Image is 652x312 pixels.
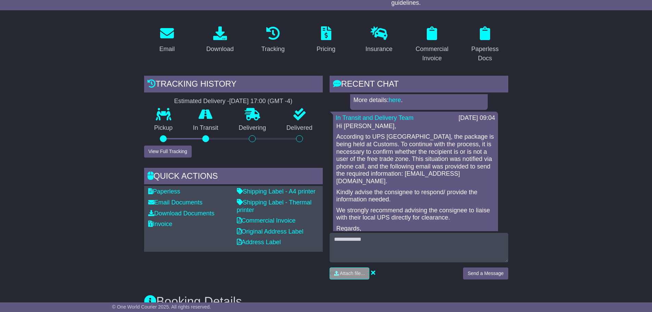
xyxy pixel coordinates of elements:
button: View Full Tracking [144,146,192,158]
div: Pricing [317,45,335,54]
div: [DATE] 09:04 [459,114,495,122]
a: Shipping Label - A4 printer [237,188,316,195]
a: Email [155,24,179,56]
h3: Booking Details [144,295,508,309]
div: Quick Actions [144,168,323,186]
a: Download Documents [148,210,215,217]
a: Tracking [257,24,289,56]
div: Estimated Delivery - [144,98,323,105]
p: Delivering [229,124,277,132]
span: © One World Courier 2025. All rights reserved. [112,304,211,310]
button: Send a Message [463,267,508,279]
p: More details: . [354,97,484,104]
p: In Transit [183,124,229,132]
a: Commercial Invoice [237,217,296,224]
div: Paperless Docs [466,45,504,63]
div: Insurance [366,45,393,54]
a: here [389,97,401,103]
div: Tracking [261,45,284,54]
p: Delivered [276,124,323,132]
a: Pricing [312,24,340,56]
div: Email [159,45,175,54]
p: Hi [PERSON_NAME], [336,123,495,130]
a: Shipping Label - Thermal printer [237,199,312,213]
a: Insurance [361,24,397,56]
a: Paperless Docs [462,24,508,65]
div: Commercial Invoice [413,45,451,63]
a: Original Address Label [237,228,304,235]
a: Email Documents [148,199,203,206]
div: Tracking history [144,76,323,94]
a: Invoice [148,221,172,227]
a: Address Label [237,239,281,246]
a: Paperless [148,188,180,195]
div: [DATE] 17:00 (GMT -4) [229,98,292,105]
p: Kindly advise the consignee to respond/ provide the information needed. [336,189,495,203]
div: Download [206,45,234,54]
p: We strongly recommend advising the consignee to liaise with their local UPS directly for clearance. [336,207,495,222]
p: Regards, [336,225,495,233]
div: RECENT CHAT [330,76,508,94]
p: According to UPS [GEOGRAPHIC_DATA], the package is being held at Customs. To continue with the pr... [336,133,495,185]
p: Pickup [144,124,183,132]
a: Download [202,24,238,56]
a: In Transit and Delivery Team [336,114,414,121]
a: Commercial Invoice [409,24,455,65]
